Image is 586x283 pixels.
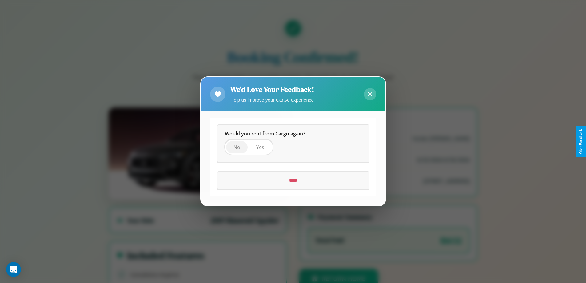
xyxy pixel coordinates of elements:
span: Yes [256,144,264,151]
span: No [233,144,240,151]
div: Give Feedback [579,129,583,154]
h2: We'd Love Your Feedback! [230,84,314,95]
p: Help us improve your CarGo experience [230,96,314,104]
span: Would you rent from Cargo again? [225,131,305,137]
div: Open Intercom Messenger [6,262,21,277]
